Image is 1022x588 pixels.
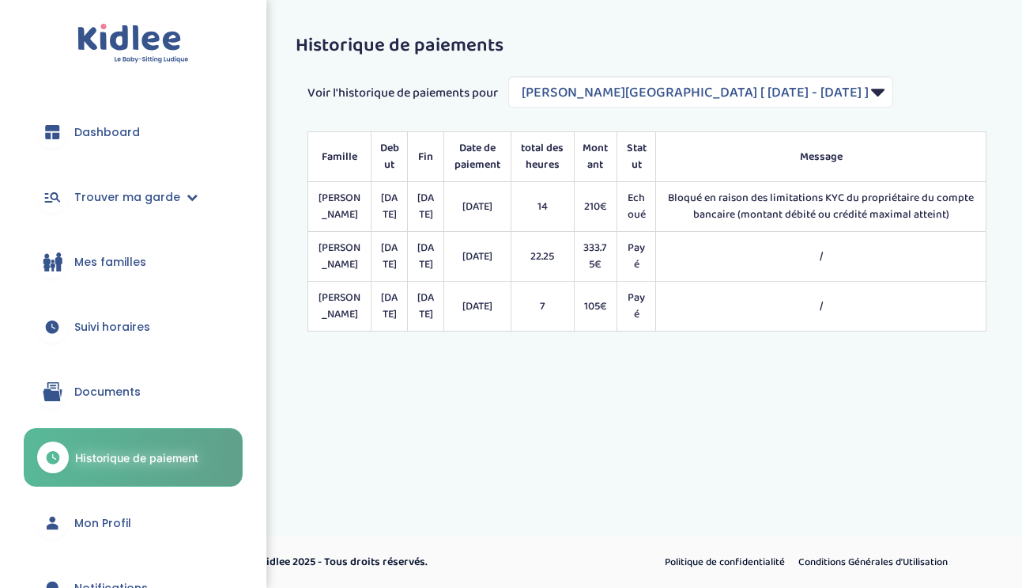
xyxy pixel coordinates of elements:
[371,282,408,332] td: [DATE]
[75,450,198,466] span: Historique de paiement
[371,182,408,232] td: [DATE]
[24,495,243,552] a: Mon Profil
[444,132,511,182] th: Date de paiement
[371,232,408,282] td: [DATE]
[24,363,243,420] a: Documents
[408,132,444,182] th: Fin
[307,182,371,232] td: [PERSON_NAME]
[793,552,953,573] a: Conditions Générales d’Utilisation
[444,232,511,282] td: [DATE]
[307,132,371,182] th: Famille
[24,298,243,355] a: Suivi horaires
[574,132,617,182] th: Montant
[656,182,986,232] td: Bloqué en raison des limitations KYC du propriétaire du compte bancaire (montant débité ou crédit...
[408,182,444,232] td: [DATE]
[617,132,656,182] th: Statut
[444,282,511,332] td: [DATE]
[250,554,579,571] p: © Kidlee 2025 - Tous droits réservés.
[511,282,574,332] td: 7
[74,319,150,336] span: Suivi horaires
[656,282,986,332] td: /
[617,182,656,232] td: Echoué
[77,24,189,64] img: logo.svg
[617,232,656,282] td: Payé
[74,254,146,271] span: Mes familles
[408,232,444,282] td: [DATE]
[24,233,243,290] a: Mes familles
[511,232,574,282] td: 22.25
[74,124,140,141] span: Dashboard
[307,84,498,103] span: Voir l'historique de paiements pour
[371,132,408,182] th: Debut
[408,282,444,332] td: [DATE]
[24,104,243,161] a: Dashboard
[307,232,371,282] td: [PERSON_NAME]
[24,428,243,487] a: Historique de paiement
[307,282,371,332] td: [PERSON_NAME]
[659,552,790,573] a: Politique de confidentialité
[511,132,574,182] th: total des heures
[444,182,511,232] td: [DATE]
[574,182,617,232] td: 210€
[574,232,617,282] td: 333.75€
[574,282,617,332] td: 105€
[74,384,141,400] span: Documents
[74,515,131,532] span: Mon Profil
[296,36,998,56] h3: Historique de paiements
[656,232,986,282] td: /
[511,182,574,232] td: 14
[656,132,986,182] th: Message
[74,189,180,206] span: Trouver ma garde
[617,282,656,332] td: Payé
[24,169,243,226] a: Trouver ma garde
